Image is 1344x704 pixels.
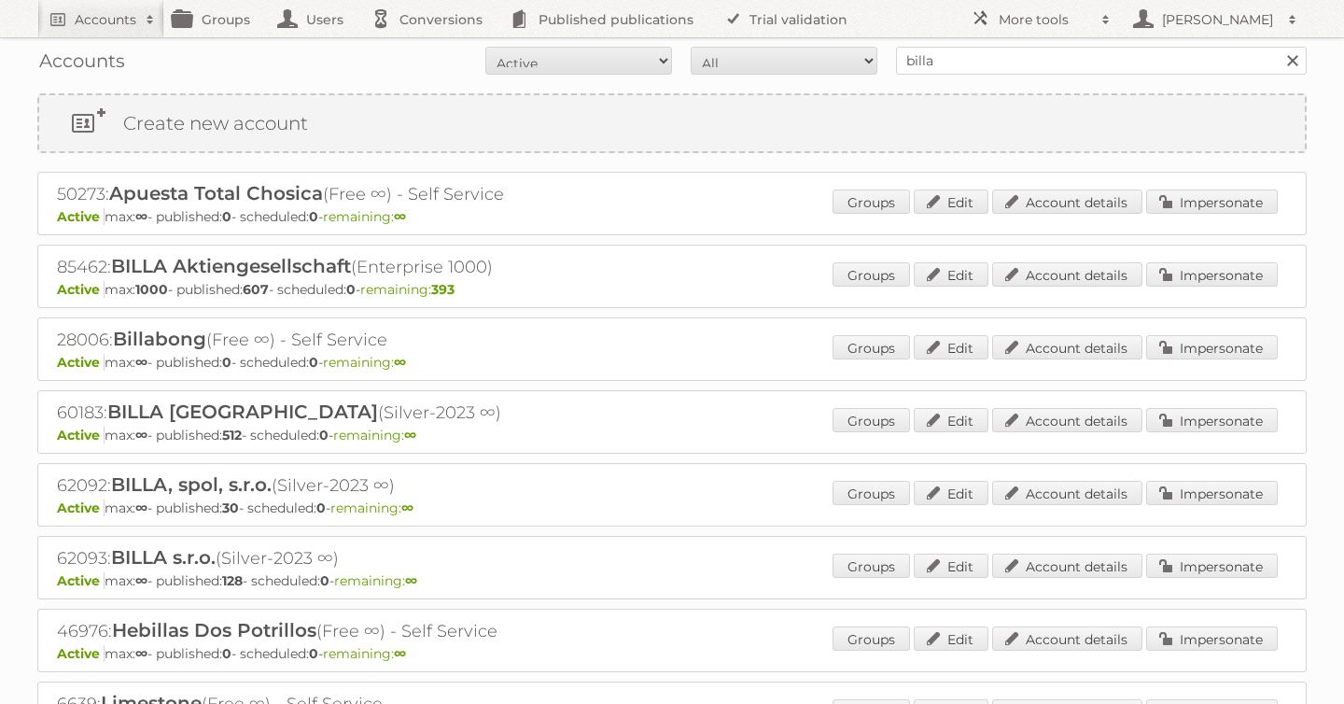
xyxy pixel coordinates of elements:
span: Active [57,427,105,444]
h2: 62092: (Silver-2023 ∞) [57,473,710,498]
a: Account details [992,190,1142,214]
span: remaining: [334,572,417,589]
a: Edit [914,554,988,578]
a: Account details [992,335,1142,359]
a: Create new account [39,95,1305,151]
a: Account details [992,262,1142,287]
a: Edit [914,190,988,214]
span: Active [57,281,105,298]
h2: Accounts [75,10,136,29]
a: Groups [833,262,910,287]
strong: 0 [222,354,231,371]
span: Active [57,645,105,662]
h2: More tools [999,10,1092,29]
a: Account details [992,627,1142,651]
a: Impersonate [1146,481,1278,505]
h2: 46976: (Free ∞) - Self Service [57,619,710,643]
span: Apuesta Total Chosica [109,182,323,204]
span: Active [57,500,105,516]
a: Edit [914,335,988,359]
span: BILLA [GEOGRAPHIC_DATA] [107,401,378,423]
a: Groups [833,627,910,651]
strong: 0 [222,645,231,662]
a: Impersonate [1146,262,1278,287]
strong: ∞ [394,645,406,662]
strong: ∞ [135,500,147,516]
p: max: - published: - scheduled: - [57,208,1287,225]
a: Groups [833,190,910,214]
strong: 128 [222,572,243,589]
span: remaining: [333,427,416,444]
h2: 50273: (Free ∞) - Self Service [57,182,710,206]
a: Impersonate [1146,335,1278,359]
a: Groups [833,554,910,578]
a: Edit [914,481,988,505]
h2: 85462: (Enterprise 1000) [57,255,710,279]
span: Active [57,208,105,225]
a: Groups [833,335,910,359]
a: Impersonate [1146,554,1278,578]
strong: ∞ [135,572,147,589]
span: remaining: [360,281,455,298]
strong: 512 [222,427,242,444]
strong: ∞ [135,427,147,444]
a: Edit [914,408,988,432]
a: Edit [914,262,988,287]
strong: ∞ [405,572,417,589]
strong: 1000 [135,281,168,298]
p: max: - published: - scheduled: - [57,354,1287,371]
h2: 60183: (Silver-2023 ∞) [57,401,710,425]
strong: ∞ [404,427,416,444]
a: Account details [992,481,1142,505]
span: remaining: [323,354,406,371]
strong: 393 [431,281,455,298]
a: Impersonate [1146,190,1278,214]
span: Active [57,354,105,371]
h2: [PERSON_NAME] [1157,10,1279,29]
p: max: - published: - scheduled: - [57,427,1287,444]
span: Billabong [113,328,206,350]
a: Groups [833,481,910,505]
strong: ∞ [394,208,406,225]
strong: ∞ [135,354,147,371]
span: BILLA Aktiengesellschaft [111,255,351,277]
span: Active [57,572,105,589]
h2: 28006: (Free ∞) - Self Service [57,328,710,352]
a: Account details [992,408,1142,432]
h2: 62093: (Silver-2023 ∞) [57,546,710,570]
a: Impersonate [1146,408,1278,432]
span: BILLA s.r.o. [111,546,216,569]
a: Groups [833,408,910,432]
a: Account details [992,554,1142,578]
strong: 30 [222,500,239,516]
strong: 0 [309,208,318,225]
span: Hebillas Dos Potrillos [112,619,316,641]
span: BILLA, spol, s.r.o. [111,473,272,496]
strong: 0 [222,208,231,225]
span: remaining: [323,208,406,225]
strong: 0 [346,281,356,298]
a: Impersonate [1146,627,1278,651]
strong: ∞ [394,354,406,371]
strong: 0 [320,572,329,589]
p: max: - published: - scheduled: - [57,645,1287,662]
strong: 0 [319,427,329,444]
strong: 607 [243,281,269,298]
strong: ∞ [135,645,147,662]
strong: 0 [309,645,318,662]
strong: ∞ [135,208,147,225]
strong: 0 [316,500,326,516]
p: max: - published: - scheduled: - [57,572,1287,589]
strong: ∞ [401,500,413,516]
a: Edit [914,627,988,651]
span: remaining: [330,500,413,516]
p: max: - published: - scheduled: - [57,500,1287,516]
p: max: - published: - scheduled: - [57,281,1287,298]
strong: 0 [309,354,318,371]
span: remaining: [323,645,406,662]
